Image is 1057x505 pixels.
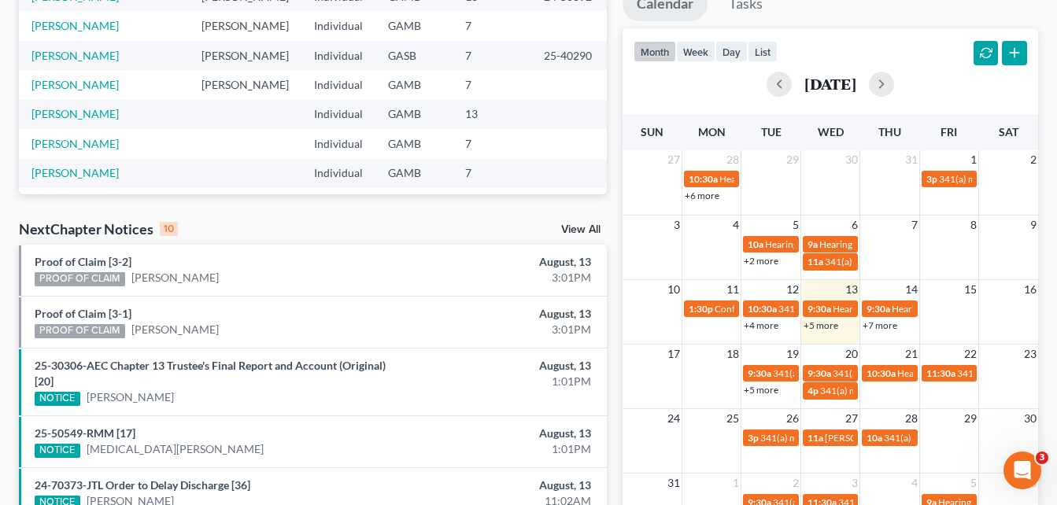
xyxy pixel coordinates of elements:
div: 3:01PM [416,322,591,337]
span: Hearing for [PERSON_NAME] [719,173,842,185]
td: GAMB [375,159,453,188]
span: 3 [1036,452,1048,464]
span: 9a [808,238,818,250]
div: August, 13 [416,254,591,270]
span: 20 [844,345,859,363]
span: Hearing for [PERSON_NAME] [897,367,1020,379]
span: Mon [698,125,726,138]
span: 11a [808,432,823,444]
a: [PERSON_NAME] [31,49,119,62]
td: GASB [375,41,453,70]
span: 10:30a [689,173,718,185]
a: +5 more [804,319,838,331]
span: Hearing for [PERSON_NAME] [PERSON_NAME] [833,303,1031,315]
td: Individual [301,41,375,70]
span: 9:30a [808,303,831,315]
span: 27 [844,409,859,428]
a: [PERSON_NAME] [31,166,119,179]
span: 3p [748,432,759,444]
span: 341(a) meeting for [PERSON_NAME] [884,432,1036,444]
span: 31 [666,474,682,492]
button: week [676,41,715,62]
button: list [748,41,778,62]
span: 22 [963,345,978,363]
td: 7 [453,129,531,158]
span: 341(a) meeting for [PERSON_NAME] [760,432,912,444]
td: 7 [453,159,531,188]
span: 11 [725,280,741,299]
td: 7 [453,11,531,40]
span: 7 [910,216,919,234]
td: GAMB [375,70,453,99]
span: 1 [731,474,741,492]
span: 30 [844,150,859,169]
a: [MEDICAL_DATA][PERSON_NAME] [87,441,264,457]
div: PROOF OF CLAIM [35,324,125,338]
a: 25-50549-RMM [17] [35,426,135,440]
a: 25-30306-AEC Chapter 13 Trustee's Final Report and Account (Original) [20] [35,359,386,388]
a: +7 more [863,319,897,331]
span: 11:30a [926,367,955,379]
td: [PERSON_NAME] [189,11,301,40]
span: 9:30a [748,367,771,379]
div: August, 13 [416,306,591,322]
span: 2 [791,474,800,492]
span: 1:30p [689,303,713,315]
span: 341(a) meeting for [PERSON_NAME] [773,367,925,379]
td: Individual [301,11,375,40]
span: 21 [904,345,919,363]
a: [PERSON_NAME] [31,137,119,150]
div: 10 [160,222,178,236]
span: 9 [1029,216,1038,234]
a: Proof of Claim [3-1] [35,307,131,320]
td: 7 [453,70,531,99]
button: day [715,41,748,62]
span: 4 [910,474,919,492]
span: 6 [850,216,859,234]
span: 3 [850,474,859,492]
a: [PERSON_NAME] [31,78,119,91]
span: 27 [666,150,682,169]
td: Individual [301,159,375,188]
span: 341(a) meeting for [PERSON_NAME] [820,385,972,396]
span: Sat [999,125,1018,138]
a: [PERSON_NAME] [31,107,119,120]
span: Confirmation hearing for [PERSON_NAME] [715,303,893,315]
span: 30 [1022,409,1038,428]
span: 12 [785,280,800,299]
span: 3p [926,173,937,185]
td: [PERSON_NAME] [189,41,301,70]
span: 10 [666,280,682,299]
td: Individual [301,129,375,158]
span: 1 [969,150,978,169]
div: 1:01PM [416,374,591,389]
span: 10:30a [748,303,777,315]
span: 341(a) meeting for [PERSON_NAME] [825,256,977,267]
span: Tue [761,125,782,138]
span: 29 [785,150,800,169]
iframe: Intercom live chat [1003,452,1041,489]
span: 25 [725,409,741,428]
span: 18 [725,345,741,363]
span: 5 [791,216,800,234]
span: 24 [666,409,682,428]
span: 3 [672,216,682,234]
span: 14 [904,280,919,299]
span: Wed [818,125,844,138]
span: Fri [941,125,957,138]
button: month [634,41,676,62]
span: 29 [963,409,978,428]
span: 11a [808,256,823,267]
div: NOTICE [35,444,80,458]
span: 31 [904,150,919,169]
span: Thu [878,125,901,138]
span: 341(a) meeting for [PERSON_NAME] [778,303,930,315]
span: Sun [641,125,663,138]
td: 7 [453,188,531,217]
td: 13 [453,100,531,129]
span: 9:30a [808,367,831,379]
span: Hearing for [PERSON_NAME] [PERSON_NAME] [819,238,1018,250]
span: 28 [725,150,741,169]
a: +6 more [685,190,719,201]
a: Proof of Claim [3-2] [35,255,131,268]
